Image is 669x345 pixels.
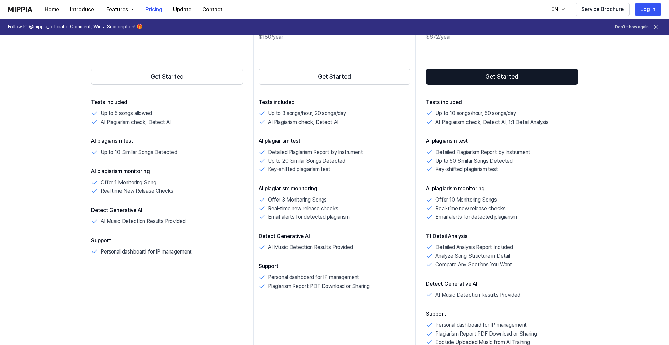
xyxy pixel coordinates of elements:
[268,165,330,174] p: Key-shifted plagiarism test
[8,24,142,30] h1: Follow IG @mippia_official + Comment, Win a Subscription! 🎁
[426,33,578,41] div: $672/year
[259,98,410,106] p: Tests included
[435,243,513,252] p: Detailed Analysis Report Included
[435,321,527,329] p: Personal dashboard for IP management
[168,3,197,17] button: Update
[91,237,243,245] p: Support
[259,232,410,240] p: Detect Generative AI
[91,167,243,176] p: AI plagiarism monitoring
[100,3,140,17] button: Features
[435,291,520,299] p: AI Music Detection Results Provided
[435,165,498,174] p: Key-shifted plagiarism test
[435,109,516,118] p: Up to 10 songs/hour, 50 songs/day
[259,262,410,270] p: Support
[101,109,152,118] p: Up to 5 songs allowed
[101,187,173,195] p: Real time New Release Checks
[101,217,185,226] p: AI Music Detection Results Provided
[615,24,649,30] button: Don't show again
[576,3,630,16] button: Service Brochure
[635,3,661,16] button: Log in
[426,137,578,145] p: AI plagiarism test
[426,67,578,86] a: Get Started
[268,195,327,204] p: Offer 3 Monitoring Songs
[435,157,513,165] p: Up to 50 Similar Songs Detected
[268,157,345,165] p: Up to 20 Similar Songs Detected
[259,137,410,145] p: AI plagiarism test
[426,232,578,240] p: 1:1 Detail Analysis
[91,206,243,214] p: Detect Generative AI
[268,243,353,252] p: AI Music Detection Results Provided
[64,3,100,17] button: Introduce
[101,247,192,256] p: Personal dashboard for IP management
[268,204,338,213] p: Real-time new release checks
[268,282,369,291] p: Plagiarism Report PDF Download or Sharing
[435,251,510,260] p: Analyze Song Structure in Detail
[168,0,197,19] a: Update
[426,98,578,106] p: Tests included
[544,3,570,16] button: EN
[426,69,578,85] button: Get Started
[435,213,517,221] p: Email alerts for detected plagiarism
[268,213,350,221] p: Email alerts for detected plagiarism
[426,310,578,318] p: Support
[435,329,537,338] p: Plagiarism Report PDF Download or Sharing
[268,118,338,127] p: AI Plagiarism check, Detect AI
[259,33,410,41] div: $180/year
[140,0,168,19] a: Pricing
[268,273,359,282] p: Personal dashboard for IP management
[268,148,363,157] p: Detailed Plagiarism Report by Instrument
[140,3,168,17] button: Pricing
[101,178,156,187] p: Offer 1 Monitoring Song
[426,185,578,193] p: AI plagiarism monitoring
[259,185,410,193] p: AI plagiarism monitoring
[91,69,243,85] button: Get Started
[435,204,506,213] p: Real-time new release checks
[435,118,549,127] p: AI Plagiarism check, Detect AI, 1:1 Detail Analysis
[197,3,228,17] button: Contact
[268,109,346,118] p: Up to 3 songs/hour, 20 songs/day
[101,118,171,127] p: AI Plagiarism check, Detect AI
[101,148,177,157] p: Up to 10 Similar Songs Detected
[435,148,530,157] p: Detailed Plagiarism Report by Instrument
[435,260,512,269] p: Compare Any Sections You Want
[259,67,410,86] a: Get Started
[426,280,578,288] p: Detect Generative AI
[259,69,410,85] button: Get Started
[39,3,64,17] button: Home
[91,137,243,145] p: AI plagiarism test
[435,195,497,204] p: Offer 10 Monitoring Songs
[8,7,32,12] img: logo
[105,6,129,14] div: Features
[91,67,243,86] a: Get Started
[550,5,559,14] div: EN
[91,98,243,106] p: Tests included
